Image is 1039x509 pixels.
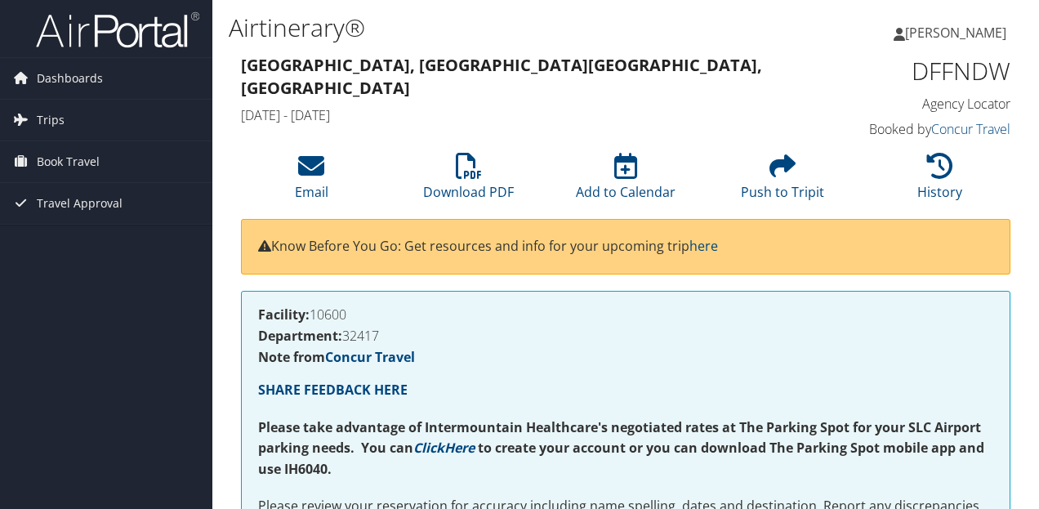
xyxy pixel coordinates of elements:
a: Email [295,162,328,201]
a: Push to Tripit [741,162,824,201]
a: Concur Travel [325,348,415,366]
strong: [GEOGRAPHIC_DATA], [GEOGRAPHIC_DATA] [GEOGRAPHIC_DATA], [GEOGRAPHIC_DATA] [241,54,762,99]
h1: DFFNDW [836,54,1010,88]
a: Download PDF [423,162,514,201]
strong: Facility: [258,306,310,324]
a: here [689,237,718,255]
span: Dashboards [37,58,103,99]
img: airportal-logo.png [36,11,199,49]
span: Book Travel [37,141,100,182]
a: SHARE FEEDBACK HERE [258,381,408,399]
h4: 32417 [258,329,993,342]
a: Here [444,439,475,457]
strong: to create your account or you can download The Parking Spot mobile app and use IH6040. [258,439,984,478]
strong: Department: [258,327,342,345]
span: [PERSON_NAME] [905,24,1006,42]
span: Trips [37,100,65,141]
p: Know Before You Go: Get resources and info for your upcoming trip [258,236,993,257]
h1: Airtinerary® [229,11,758,45]
span: Travel Approval [37,183,123,224]
h4: [DATE] - [DATE] [241,106,812,124]
a: Add to Calendar [576,162,676,201]
a: [PERSON_NAME] [894,8,1023,57]
h4: 10600 [258,308,993,321]
a: Concur Travel [931,120,1010,138]
strong: Note from [258,348,415,366]
h4: Booked by [836,120,1010,138]
strong: Please take advantage of Intermountain Healthcare's negotiated rates at The Parking Spot for your... [258,418,981,458]
a: Click [413,439,444,457]
h4: Agency Locator [836,95,1010,113]
a: History [917,162,962,201]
